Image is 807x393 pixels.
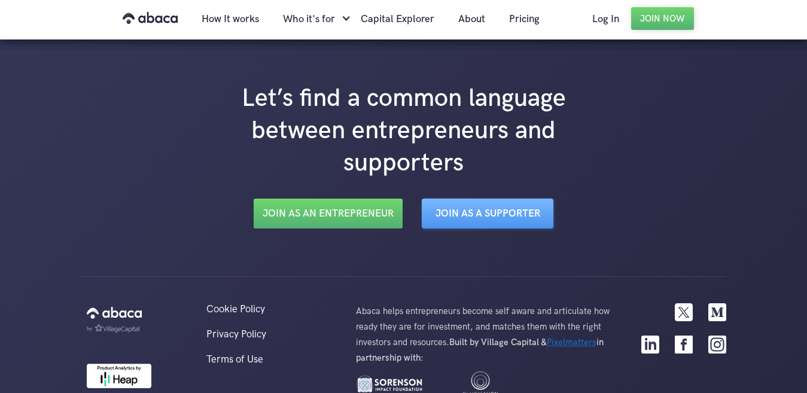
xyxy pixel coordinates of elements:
[708,303,726,321] img: Medium
[675,336,693,354] img: Facebook
[194,303,344,315] a: Cookie Policy
[254,199,403,229] a: Join as an Entrepreneur
[194,354,344,365] a: Terms of Use
[87,324,139,333] img: VilCap Logo
[675,303,693,321] img: Twitter logo
[708,336,726,354] img: Instagram
[356,337,604,363] strong: in partnership with
[194,328,344,340] a: Privacy Policy
[356,303,613,365] p: Abaca helps entrepreneurs become self aware and articulate how ready they are for investment, and...
[422,199,553,229] a: Join as a Supporter
[165,83,643,179] h1: Let’s find a common language between entrepreneurs and supporters
[449,337,547,348] strong: Built by Village Capital &
[87,303,142,322] img: Abaca logo
[641,336,659,354] img: LinkedIn
[631,7,694,30] a: Join Now
[547,337,596,348] a: Pixelmatters
[87,364,151,388] img: Heap | Mobile and Web Analytics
